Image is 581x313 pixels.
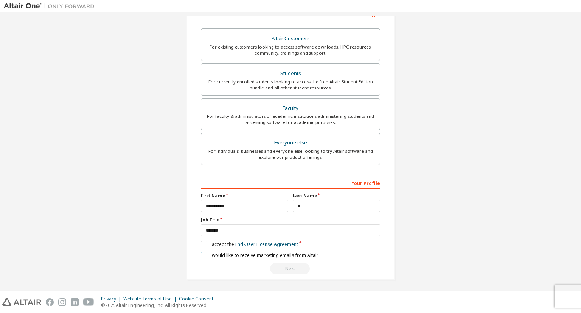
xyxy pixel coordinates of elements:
div: Faculty [206,103,375,114]
div: Select your account type to continue [201,263,380,274]
div: For existing customers looking to access software downloads, HPC resources, community, trainings ... [206,44,375,56]
img: altair_logo.svg [2,298,41,306]
label: First Name [201,192,288,199]
div: Altair Customers [206,33,375,44]
label: I accept the [201,241,298,247]
div: Cookie Consent [179,296,218,302]
label: Last Name [293,192,380,199]
div: Website Terms of Use [123,296,179,302]
img: facebook.svg [46,298,54,306]
a: End-User License Agreement [235,241,298,247]
div: Everyone else [206,138,375,148]
img: youtube.svg [83,298,94,306]
label: Job Title [201,217,380,223]
p: © 2025 Altair Engineering, Inc. All Rights Reserved. [101,302,218,308]
img: linkedin.svg [71,298,79,306]
label: I would like to receive marketing emails from Altair [201,252,318,258]
img: Altair One [4,2,98,10]
div: For faculty & administrators of academic institutions administering students and accessing softwa... [206,113,375,125]
div: For individuals, businesses and everyone else looking to try Altair software and explore our prod... [206,148,375,160]
div: For currently enrolled students looking to access the free Altair Student Edition bundle and all ... [206,79,375,91]
div: Students [206,68,375,79]
div: Your Profile [201,177,380,189]
img: instagram.svg [58,298,66,306]
div: Privacy [101,296,123,302]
